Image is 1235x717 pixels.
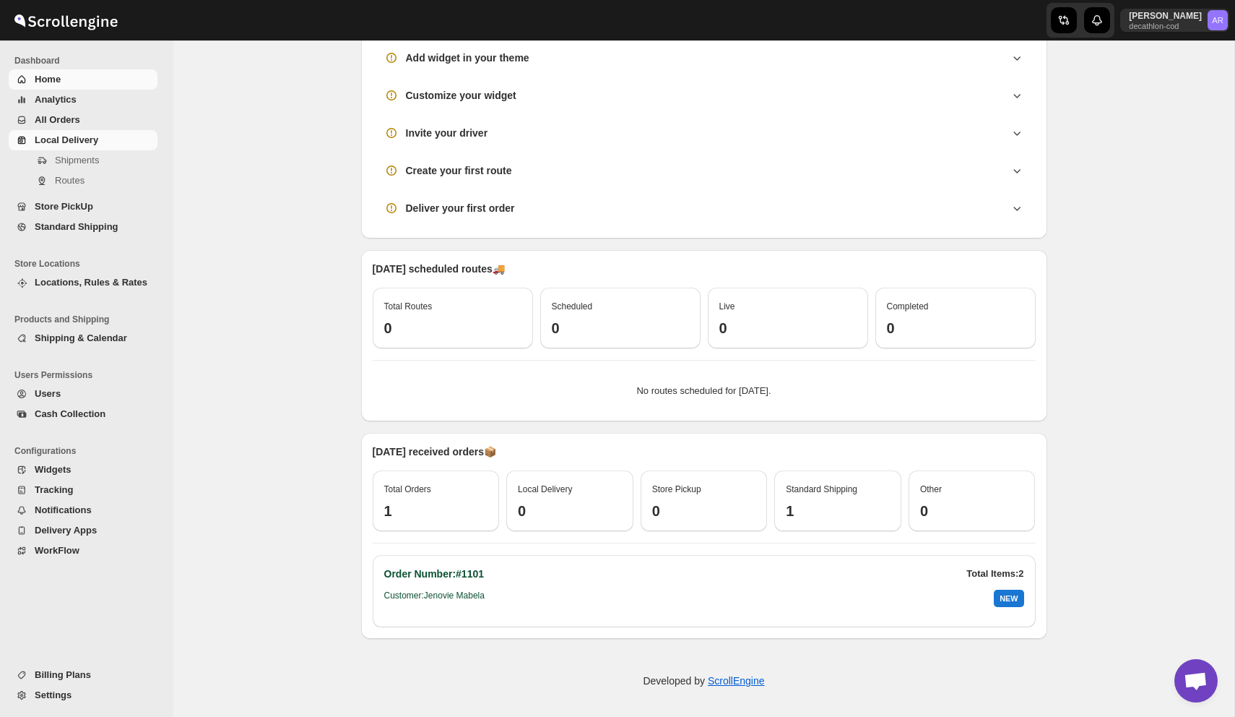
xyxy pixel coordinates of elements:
div: NEW [994,590,1023,607]
p: decathlon-cod [1129,22,1202,30]
span: Notifications [35,505,92,515]
div: Open chat [1174,659,1218,703]
span: Arthur Remaud [1208,10,1228,30]
button: Home [9,69,157,90]
span: Routes [55,175,84,186]
span: WorkFlow [35,545,79,556]
button: User menu [1120,9,1229,32]
p: [PERSON_NAME] [1129,10,1202,22]
p: Total Items: 2 [966,567,1023,581]
button: Delivery Apps [9,520,157,541]
button: Cash Collection [9,404,157,424]
span: Completed [887,301,929,312]
p: [DATE] received orders 📦 [373,445,1036,459]
span: Standard Shipping [786,484,857,494]
span: Locations, Rules & Rates [35,277,147,288]
span: Settings [35,690,71,700]
button: Settings [9,685,157,705]
span: Store Locations [14,258,163,270]
span: Products and Shipping [14,314,163,325]
span: Local Delivery [35,134,98,145]
span: Delivery Apps [35,525,97,536]
text: AR [1212,16,1223,25]
button: Shipping & Calendar [9,328,157,348]
span: Cash Collection [35,408,105,419]
span: Users [35,388,61,399]
button: Widgets [9,460,157,480]
h6: Customer: Jenovie Mabela [384,590,485,607]
span: Shipping & Calendar [35,332,127,343]
p: [DATE] scheduled routes 🚚 [373,262,1036,276]
h2: Order Number: #1101 [384,567,485,581]
button: Shipments [9,150,157,171]
span: All Orders [35,114,80,125]
h3: 0 [920,502,1024,520]
span: Standard Shipping [35,221,118,232]
p: No routes scheduled for [DATE]. [384,384,1024,398]
button: All Orders [9,110,157,130]
h3: 0 [652,502,756,520]
h3: Deliver your first order [406,201,515,215]
h3: Create your first route [406,163,512,178]
h3: 0 [518,502,622,520]
button: WorkFlow [9,541,157,561]
span: Configurations [14,445,163,457]
span: Live [719,301,735,312]
span: Scheduled [552,301,593,312]
h3: 0 [384,319,521,337]
h3: 0 [887,319,1024,337]
span: Users Permissions [14,369,163,381]
h3: Invite your driver [406,126,488,140]
button: Tracking [9,480,157,500]
button: Locations, Rules & Rates [9,272,157,293]
button: Users [9,384,157,404]
span: Store PickUp [35,201,93,212]
h3: 0 [719,319,857,337]
h3: 1 [384,502,488,520]
span: Total Orders [384,484,431,494]
span: Analytics [35,94,77,105]
h3: 1 [786,502,890,520]
img: ScrollEngine [12,2,120,38]
a: ScrollEngine [708,675,765,687]
span: Store Pickup [652,484,701,494]
span: Home [35,74,61,85]
span: Widgets [35,464,71,475]
span: Local Delivery [518,484,572,494]
button: Routes [9,171,157,191]
h3: 0 [552,319,689,337]
button: Billing Plans [9,665,157,685]
span: Tracking [35,484,73,495]
span: Total Routes [384,301,433,312]
p: Developed by [643,674,764,688]
h3: Add widget in your theme [406,51,529,65]
span: Shipments [55,155,99,166]
button: Notifications [9,500,157,520]
span: Other [920,484,942,494]
h3: Customize your widget [406,88,516,103]
span: Billing Plans [35,669,91,680]
span: Dashboard [14,55,163,66]
button: Analytics [9,90,157,110]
